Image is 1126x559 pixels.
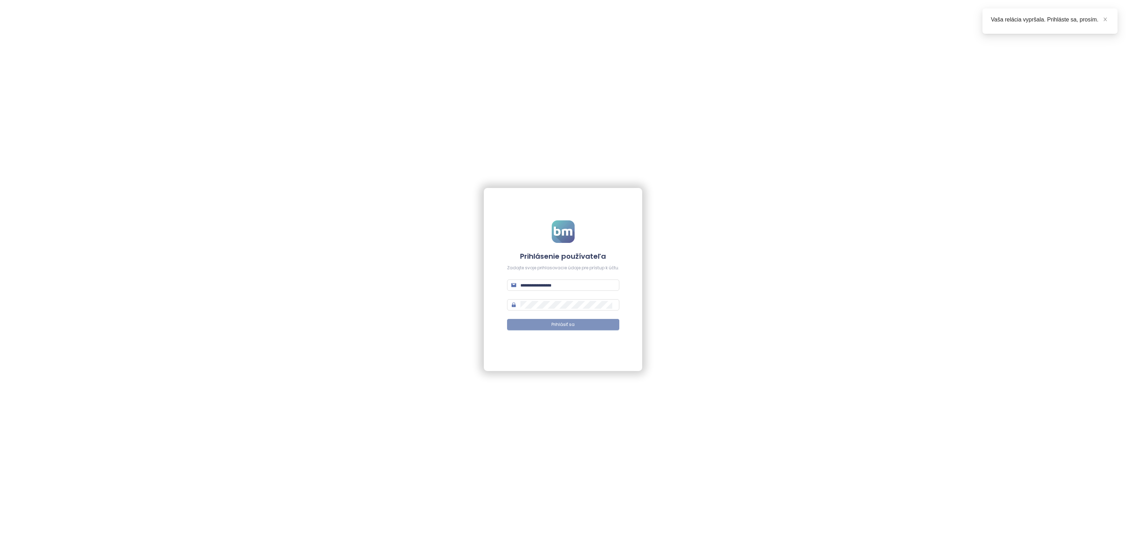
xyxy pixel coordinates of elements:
div: Vaša relácia vypršala. Prihláste sa, prosím. [991,15,1109,24]
h4: Prihlásenie používateľa [507,251,619,261]
span: close [1103,17,1108,22]
div: Zadajte svoje prihlasovacie údaje pre prístup k účtu. [507,265,619,271]
span: lock [511,302,516,307]
img: logo [552,220,575,243]
span: mail [511,283,516,288]
span: Prihlásiť sa [551,321,575,328]
button: Prihlásiť sa [507,319,619,330]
